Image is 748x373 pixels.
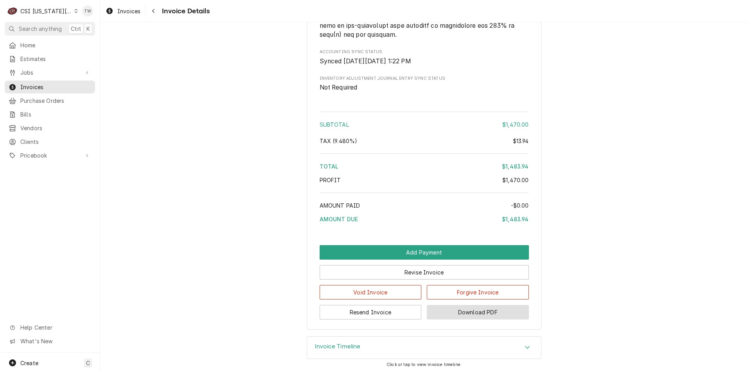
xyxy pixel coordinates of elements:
button: Search anythingCtrlK [5,22,95,36]
div: Tori Warrick's Avatar [82,5,93,16]
div: Invoice Timeline [307,336,541,359]
div: $1,483.94 [502,215,529,223]
div: $1,483.94 [502,162,529,170]
a: Home [5,39,95,52]
button: Resend Invoice [320,305,422,319]
span: Amount Paid [320,202,360,209]
div: Button Group Row [320,260,529,280]
div: $13.94 [513,137,529,145]
div: $1,470.00 [502,120,529,129]
div: Amount Due [320,215,529,223]
div: Button Group Row [320,245,529,260]
div: -$0.00 [511,201,529,210]
a: Estimates [5,52,95,65]
span: Estimates [20,55,91,63]
div: Amount Paid [320,201,529,210]
div: Button Group Row [320,299,529,319]
a: Vendors [5,122,95,134]
span: Create [20,360,38,366]
a: Invoices [102,5,144,18]
span: Vendors [20,124,91,132]
span: Jobs [20,68,79,77]
span: Not Required [320,84,358,91]
div: Button Group Row [320,280,529,299]
span: Invoice Details [160,6,209,16]
div: Button Group [320,245,529,319]
a: Go to What's New [5,335,95,348]
button: Forgive Invoice [427,285,529,299]
span: Clients [20,138,91,146]
div: Accounting Sync Status [320,49,529,66]
div: C [7,5,18,16]
span: Subtotal [320,121,349,128]
span: Click or tap to view invoice timeline. [387,362,462,367]
button: Void Invoice [320,285,422,299]
a: Go to Pricebook [5,149,95,162]
span: Bills [20,110,91,118]
h3: Invoice Timeline [315,343,361,350]
span: Inventory Adjustment Journal Entry Sync Status [320,83,529,92]
div: CSI Kansas City's Avatar [7,5,18,16]
button: Navigate back [147,5,160,17]
span: Pricebook [20,151,79,160]
div: Amount Summary [320,109,529,229]
span: Ctrl [71,25,81,33]
div: TW [82,5,93,16]
div: Total [320,162,529,170]
div: $1,470.00 [502,176,529,184]
span: Inventory Adjustment Journal Entry Sync Status [320,75,529,82]
button: Download PDF [427,305,529,319]
span: K [86,25,90,33]
div: Subtotal [320,120,529,129]
span: Total [320,163,339,170]
span: Help Center [20,323,90,332]
a: Invoices [5,81,95,93]
a: Clients [5,135,95,148]
div: Inventory Adjustment Journal Entry Sync Status [320,75,529,92]
div: CSI [US_STATE][GEOGRAPHIC_DATA] [20,7,72,15]
span: Synced [DATE][DATE] 1:22 PM [320,57,411,65]
span: Invoices [117,7,140,15]
a: Purchase Orders [5,94,95,107]
span: C [86,359,90,367]
button: Revise Invoice [320,265,529,280]
button: Add Payment [320,245,529,260]
span: Accounting Sync Status [320,49,529,55]
div: Profit [320,176,529,184]
a: Go to Jobs [5,66,95,79]
span: Amount Due [320,216,358,222]
span: What's New [20,337,90,345]
div: Tax [320,137,529,145]
span: Profit [320,177,341,183]
a: Bills [5,108,95,121]
button: Accordion Details Expand Trigger [307,337,541,359]
span: Accounting Sync Status [320,57,529,66]
span: Invoices [20,83,91,91]
span: Tax ( 9.480% ) [320,138,358,144]
span: Purchase Orders [20,97,91,105]
div: Accordion Header [307,337,541,359]
a: Go to Help Center [5,321,95,334]
span: Search anything [19,25,62,33]
span: Home [20,41,91,49]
